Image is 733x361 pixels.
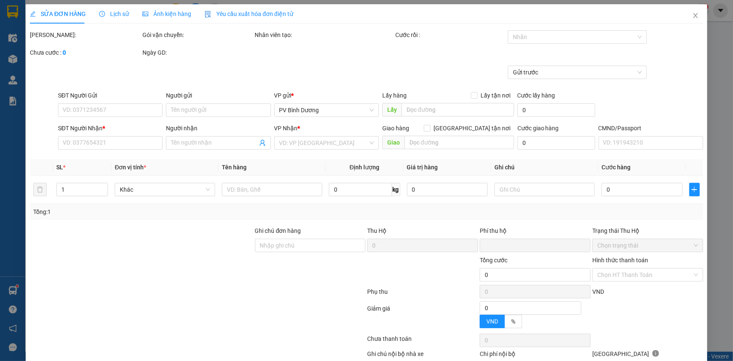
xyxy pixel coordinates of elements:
strong: CÔNG TY TNHH [GEOGRAPHIC_DATA] 214 QL13 - P.26 - Q.BÌNH THẠNH - TP HCM 1900888606 [22,13,68,45]
span: Lịch sử [99,11,129,17]
button: Close [684,4,707,28]
div: Phí thu hộ [480,226,591,239]
th: Ghi chú [491,159,598,176]
span: Giao [382,136,405,149]
input: VD: Bàn, Ghế [222,183,322,196]
span: Lấy [382,103,402,116]
span: edit [30,11,36,17]
label: Hình thức thanh toán [592,257,648,264]
span: Tên hàng [222,164,247,171]
span: clock-circle [99,11,105,17]
span: Giao hàng [382,125,409,132]
span: kg [392,183,400,196]
input: Cước giao hàng [518,136,595,150]
span: Khác [120,183,210,196]
span: [GEOGRAPHIC_DATA] tận nơi [431,124,514,133]
span: Đơn vị tính [115,164,146,171]
img: icon [205,11,211,18]
input: Dọc đường [402,103,514,116]
div: Tổng: 1 [33,207,283,216]
span: PV Bình Dương [279,104,374,116]
span: Lấy hàng [382,92,407,99]
label: Cước giao hàng [518,125,559,132]
label: Ghi chú đơn hàng [255,227,301,234]
span: plus [690,186,699,193]
button: plus [689,183,700,196]
span: Nơi gửi: [8,58,17,71]
label: Cước lấy hàng [518,92,555,99]
span: Chọn trạng thái [597,239,698,252]
div: Gói vận chuyển: [142,30,253,40]
span: Giá trị hàng [407,164,438,171]
div: Giảm giá [367,304,479,332]
div: CMND/Passport [599,124,703,133]
span: close [692,12,699,19]
div: Phụ thu [367,287,479,302]
span: BD10250213 [84,32,118,38]
input: Dọc đường [405,136,514,149]
div: Người gửi [166,91,271,100]
span: 08:52:01 [DATE] [80,38,118,44]
span: picture [142,11,148,17]
span: % [511,318,515,325]
span: PV Đắk Song [84,59,109,63]
button: delete [33,183,47,196]
span: Định lượng [349,164,379,171]
span: Cước hàng [602,164,631,171]
span: user-add [259,140,266,146]
span: SL [56,164,63,171]
span: VND [486,318,498,325]
input: Ghi chú đơn hàng [255,239,366,252]
div: SĐT Người Gửi [58,91,163,100]
div: Cước rồi : [395,30,506,40]
div: Trạng thái Thu Hộ [592,226,703,235]
span: Thu Hộ [367,227,386,234]
span: Yêu cầu xuất hóa đơn điện tử [205,11,293,17]
div: Chưa thanh toán [367,334,479,349]
div: Chưa cước : [30,48,141,57]
input: Ghi Chú [494,183,595,196]
span: SỬA ĐƠN HÀNG [30,11,86,17]
strong: BIÊN NHẬN GỬI HÀNG HOÁ [29,50,97,57]
div: VP gửi [274,91,379,100]
div: Người nhận [166,124,271,133]
span: VP Nhận [274,125,298,132]
div: [PERSON_NAME]: [30,30,141,40]
span: Gửi trước [513,66,642,79]
span: Tổng cước [480,257,507,264]
div: Ngày GD: [142,48,253,57]
span: VND [592,288,604,295]
div: SĐT Người Nhận [58,124,163,133]
span: Nơi nhận: [64,58,78,71]
span: Ảnh kiện hàng [142,11,191,17]
img: logo [8,19,19,40]
div: Nhân viên tạo: [255,30,394,40]
span: info-circle [652,350,659,357]
input: Cước lấy hàng [518,103,595,117]
span: Lấy tận nơi [478,91,514,100]
span: PV Bình Dương [29,59,57,63]
b: 0 [63,49,66,56]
